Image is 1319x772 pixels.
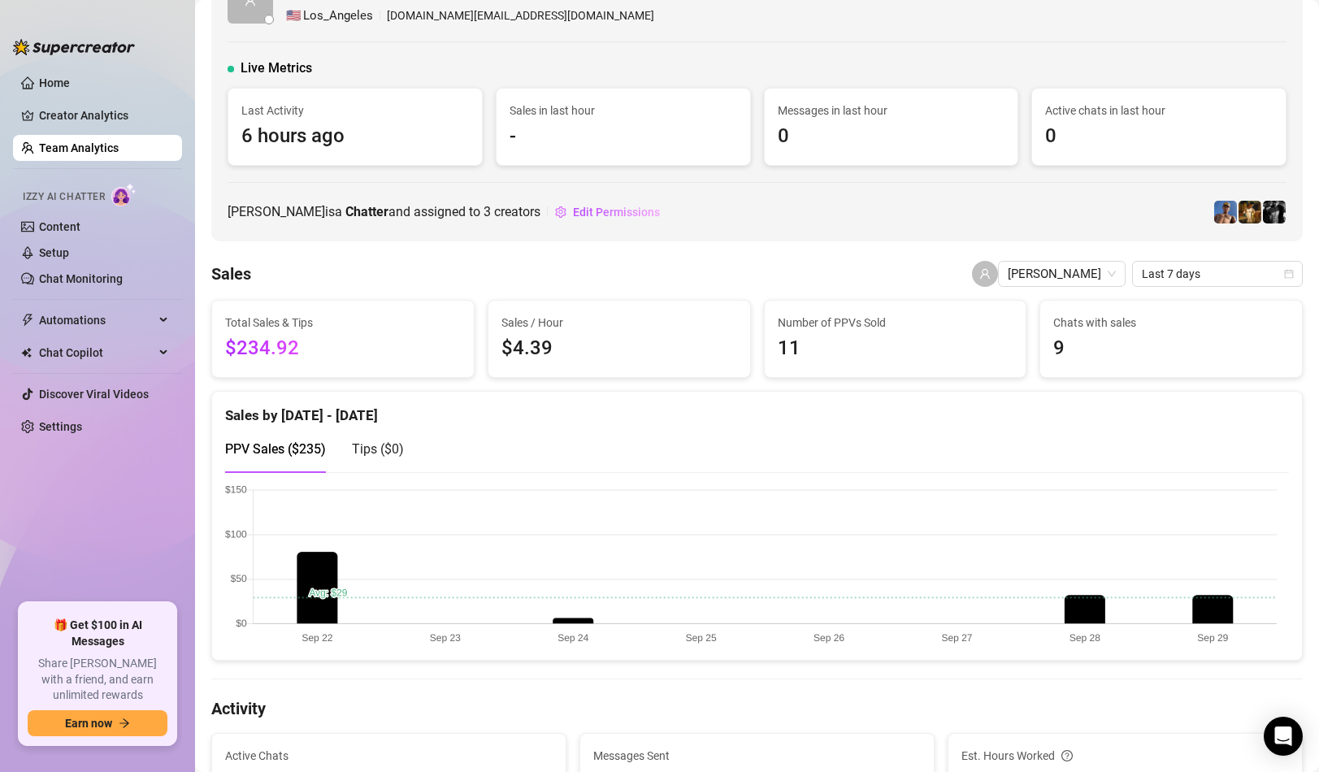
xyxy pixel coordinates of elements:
a: Chat Monitoring [39,272,123,285]
span: 3 [484,204,491,219]
span: Live Metrics [241,59,312,78]
a: Team Analytics [39,141,119,154]
img: AI Chatter [111,183,137,206]
button: Earn nowarrow-right [28,710,167,736]
img: Chat Copilot [21,347,32,358]
a: Discover Viral Videos [39,388,149,401]
span: - [510,121,737,152]
span: Share [PERSON_NAME] with a friend, and earn unlimited rewards [28,656,167,704]
span: Messages Sent [593,747,921,765]
span: 0 [1045,121,1273,152]
span: $4.39 [501,333,737,364]
span: 🇺🇸 [286,7,302,26]
span: Izzy AI Chatter [23,189,105,205]
span: arrow-right [119,718,130,729]
span: Carlos Pineda [1008,262,1116,286]
span: PPV Sales ( $235 ) [225,441,326,457]
a: Setup [39,246,69,259]
span: Edit Permissions [573,206,660,219]
span: setting [555,206,566,218]
span: Chats with sales [1053,314,1289,332]
span: [PERSON_NAME] is a and assigned to creators [228,202,540,222]
span: 0 [778,121,1005,152]
img: Marvin [1263,201,1286,223]
span: Messages in last hour [778,102,1005,119]
a: Content [39,220,80,233]
div: Sales by [DATE] - [DATE] [225,392,1289,427]
img: logo-BBDzfeDw.svg [13,39,135,55]
img: Dallas [1214,201,1237,223]
span: Tips ( $0 ) [352,441,404,457]
button: Edit Permissions [554,199,661,225]
span: $234.92 [225,333,461,364]
span: Total Sales & Tips [225,314,461,332]
span: calendar [1284,269,1294,279]
span: thunderbolt [21,314,34,327]
span: question-circle [1061,747,1073,765]
span: Automations [39,307,154,333]
span: Sales / Hour [501,314,737,332]
span: Sales in last hour [510,102,737,119]
a: Settings [39,420,82,433]
span: Last Activity [241,102,469,119]
div: [DOMAIN_NAME][EMAIL_ADDRESS][DOMAIN_NAME] [286,7,654,26]
span: Last 7 days [1142,262,1293,286]
span: 9 [1053,333,1289,364]
span: Earn now [65,717,112,730]
a: Home [39,76,70,89]
span: Chat Copilot [39,340,154,366]
div: Open Intercom Messenger [1264,717,1303,756]
a: Creator Analytics [39,102,169,128]
b: Chatter [345,204,388,219]
span: Active Chats [225,747,553,765]
h4: Sales [211,262,251,285]
div: Est. Hours Worked [961,747,1289,765]
span: Los_Angeles [303,7,373,26]
span: 🎁 Get $100 in AI Messages [28,618,167,649]
h4: Activity [211,697,1303,720]
span: user [979,268,991,280]
span: 6 hours ago [241,121,469,152]
img: Marvin [1239,201,1261,223]
span: Number of PPVs Sold [778,314,1013,332]
span: Active chats in last hour [1045,102,1273,119]
span: 11 [778,333,1013,364]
